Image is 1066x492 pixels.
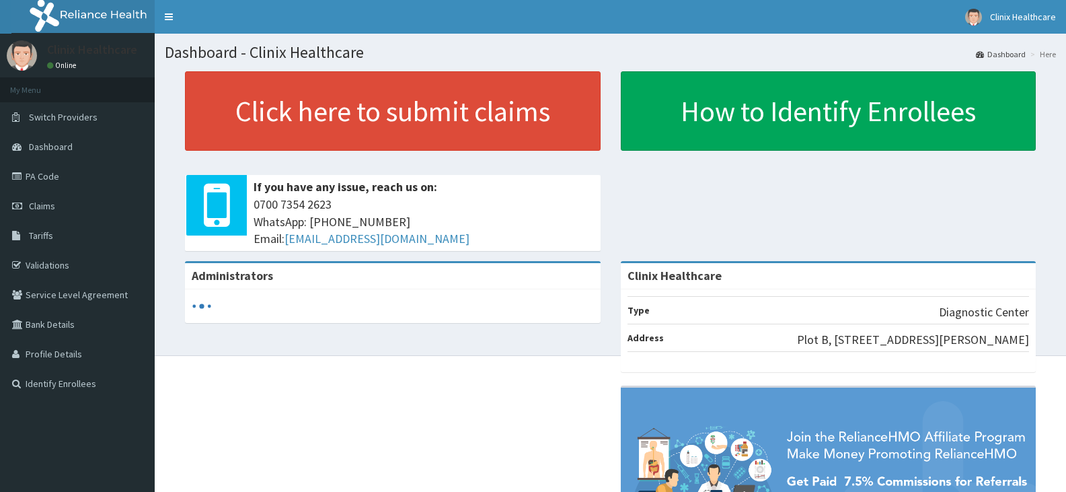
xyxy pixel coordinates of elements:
li: Here [1027,48,1056,60]
b: Address [627,332,664,344]
p: Clinix Healthcare [47,44,137,56]
span: Dashboard [29,141,73,153]
img: User Image [7,40,37,71]
a: How to Identify Enrollees [621,71,1036,151]
span: Clinix Healthcare [990,11,1056,23]
a: Online [47,61,79,70]
img: User Image [965,9,982,26]
a: Click here to submit claims [185,71,601,151]
a: Dashboard [976,48,1026,60]
strong: Clinix Healthcare [627,268,722,283]
p: Plot B, [STREET_ADDRESS][PERSON_NAME] [797,331,1029,349]
h1: Dashboard - Clinix Healthcare [165,44,1056,61]
a: [EMAIL_ADDRESS][DOMAIN_NAME] [284,231,469,246]
span: Switch Providers [29,111,98,123]
b: If you have any issue, reach us on: [254,179,437,195]
svg: audio-loading [192,296,212,316]
span: Claims [29,200,55,212]
p: Diagnostic Center [939,304,1029,321]
b: Type [627,304,650,316]
b: Administrators [192,268,273,283]
span: Tariffs [29,230,53,242]
span: 0700 7354 2623 WhatsApp: [PHONE_NUMBER] Email: [254,196,594,248]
